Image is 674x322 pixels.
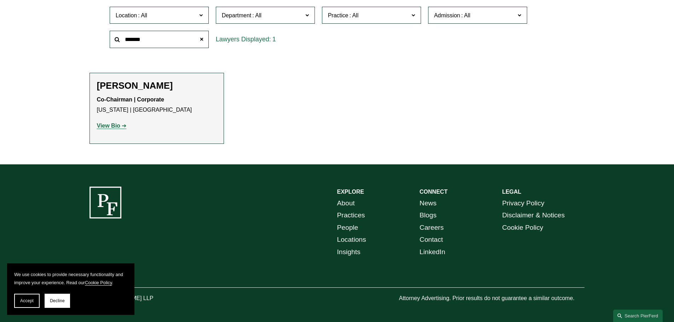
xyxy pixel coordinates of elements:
a: Insights [337,246,361,258]
a: Disclaimer & Notices [502,209,565,222]
span: Decline [50,298,65,303]
strong: View Bio [97,123,120,129]
span: Accept [20,298,34,303]
button: Decline [45,294,70,308]
a: Practices [337,209,365,222]
a: Contact [420,234,443,246]
a: View Bio [97,123,127,129]
h2: [PERSON_NAME] [97,80,217,91]
p: Attorney Advertising. Prior results do not guarantee a similar outcome. [399,293,584,304]
strong: EXPLORE [337,189,364,195]
span: Practice [328,12,348,18]
strong: Co-Chairman | Corporate [97,96,164,103]
a: About [337,197,355,210]
button: Accept [14,294,40,308]
a: LinkedIn [420,246,445,258]
span: Admission [434,12,460,18]
span: Department [222,12,252,18]
a: News [420,197,437,210]
a: Locations [337,234,366,246]
p: [US_STATE] | [GEOGRAPHIC_DATA] [97,95,217,115]
a: Cookie Policy [85,280,112,285]
p: © [PERSON_NAME] LLP [90,293,193,304]
a: Privacy Policy [502,197,544,210]
p: We use cookies to provide necessary functionality and improve your experience. Read our . [14,270,127,287]
a: Cookie Policy [502,222,543,234]
strong: LEGAL [502,189,521,195]
section: Cookie banner [7,263,134,315]
span: Location [116,12,137,18]
a: Careers [420,222,444,234]
strong: CONNECT [420,189,448,195]
a: Search this site [613,310,663,322]
a: Blogs [420,209,437,222]
a: People [337,222,358,234]
span: 1 [272,36,276,43]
